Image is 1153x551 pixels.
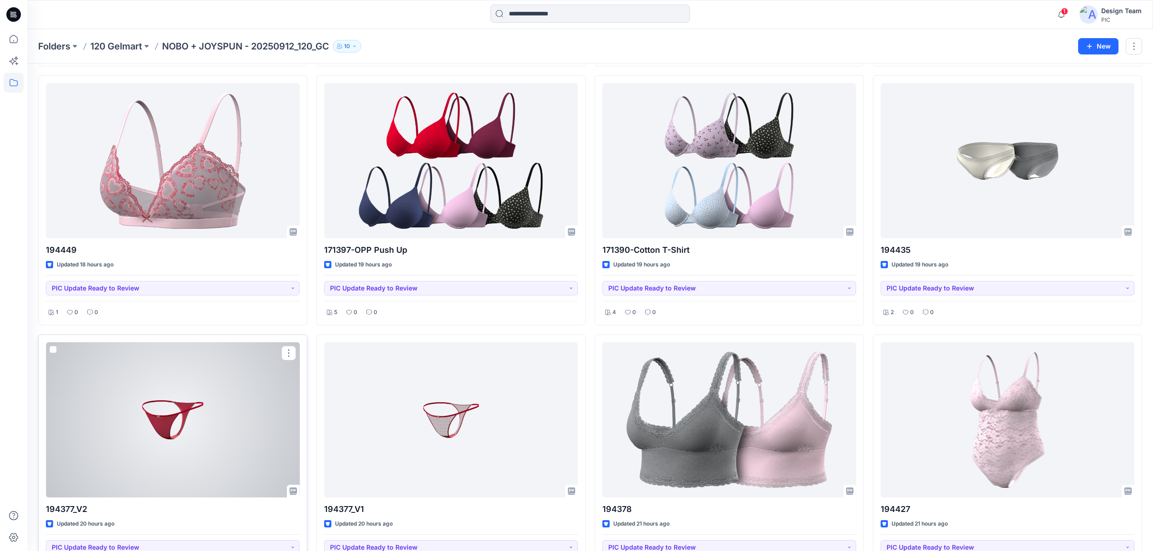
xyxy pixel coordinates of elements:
[333,40,361,53] button: 10
[74,308,78,317] p: 0
[46,342,300,497] a: 194377_V2
[891,308,894,317] p: 2
[652,308,656,317] p: 0
[335,260,392,270] p: Updated 19 hours ago
[881,503,1134,516] p: 194427
[324,342,578,497] a: 194377_V1
[46,503,300,516] p: 194377_V2
[613,260,670,270] p: Updated 19 hours ago
[602,342,856,497] a: 194378
[334,308,337,317] p: 5
[46,83,300,238] a: 194449
[335,519,393,529] p: Updated 20 hours ago
[354,308,357,317] p: 0
[324,244,578,256] p: 171397-OPP Push Up
[602,244,856,256] p: 171390-Cotton T-Shirt
[613,519,670,529] p: Updated 21 hours ago
[892,519,948,529] p: Updated 21 hours ago
[881,342,1134,497] a: 194427
[910,308,914,317] p: 0
[892,260,948,270] p: Updated 19 hours ago
[57,260,113,270] p: Updated 18 hours ago
[602,503,856,516] p: 194378
[162,40,329,53] p: NOBO + JOYSPUN - 20250912_120_GC
[1101,5,1142,16] div: Design Team
[632,308,636,317] p: 0
[881,244,1134,256] p: 194435
[324,83,578,238] a: 171397-OPP Push Up
[1078,38,1119,54] button: New
[56,308,58,317] p: 1
[1101,16,1142,23] div: PIC
[46,244,300,256] p: 194449
[612,308,616,317] p: 4
[94,308,98,317] p: 0
[1061,8,1068,15] span: 1
[324,503,578,516] p: 194377_V1
[602,83,856,238] a: 171390-Cotton T-Shirt
[930,308,934,317] p: 0
[1079,5,1098,24] img: avatar
[90,40,142,53] a: 120 Gelmart
[57,519,114,529] p: Updated 20 hours ago
[344,41,350,51] p: 10
[881,83,1134,238] a: 194435
[374,308,377,317] p: 0
[38,40,70,53] a: Folders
